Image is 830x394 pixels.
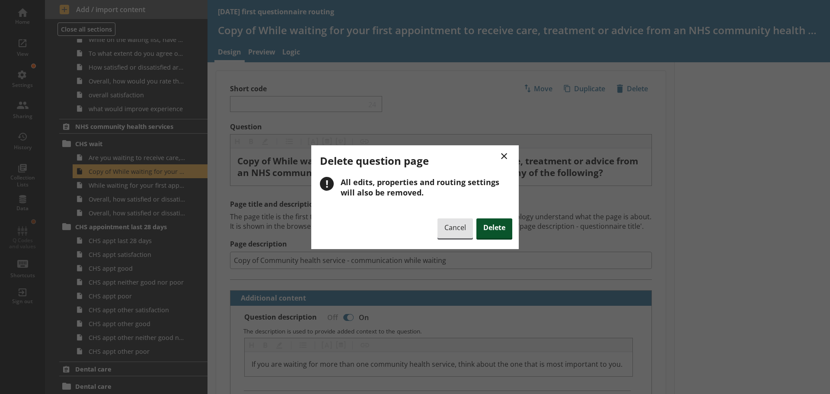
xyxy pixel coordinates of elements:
h2: Delete question page [320,154,512,168]
button: Delete [476,218,512,238]
button: × [496,146,512,165]
div: ! [320,177,334,191]
div: All edits, properties and routing settings will also be removed. [341,177,512,198]
button: Cancel [437,218,473,238]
